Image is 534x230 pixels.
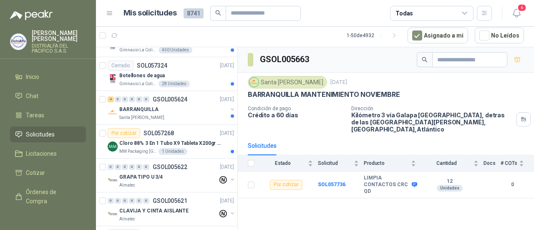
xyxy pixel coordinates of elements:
[10,165,86,181] a: Cotizar
[108,209,118,219] img: Company Logo
[422,57,428,63] span: search
[259,160,306,166] span: Estado
[119,207,189,215] p: CLAVIJA Y CINTA AISLANTE
[248,90,400,99] p: BARRANQUILLA MANTENIMIENTO NOVIEMBRE
[351,111,513,133] p: Kilómetro 3 vía Galapa [GEOGRAPHIC_DATA], detras de las [GEOGRAPHIC_DATA][PERSON_NAME], [GEOGRAPH...
[108,108,118,118] img: Company Logo
[395,9,413,18] div: Todas
[129,164,135,170] div: 0
[509,6,524,21] button: 6
[364,175,410,195] b: LIMPIA CONTACTOS CRC QD
[484,155,501,172] th: Docs
[26,149,57,158] span: Licitaciones
[153,164,187,170] p: GSOL005622
[10,88,86,104] a: Chat
[119,182,135,189] p: Almatec
[184,8,204,18] span: 8741
[10,10,53,20] img: Logo peakr
[119,216,135,222] p: Almatec
[421,160,472,166] span: Cantidad
[347,29,401,42] div: 1 - 50 de 4932
[10,107,86,123] a: Tareas
[108,175,118,185] img: Company Logo
[137,63,167,68] p: SOL057324
[32,43,86,53] p: DISTRIALFA DEL PACIFICO S.A.S.
[270,180,302,190] div: Por cotizar
[220,96,234,104] p: [DATE]
[108,142,118,152] img: Company Logo
[119,173,163,181] p: GRAPA TIPO U 3/4
[259,155,318,172] th: Estado
[108,74,118,84] img: Company Logo
[501,155,534,172] th: # COTs
[159,148,187,155] div: 1 Unidades
[136,96,142,102] div: 0
[119,114,164,121] p: Santa [PERSON_NAME]
[144,130,174,136] p: SOL057268
[10,126,86,142] a: Solicitudes
[318,160,352,166] span: Solicitud
[119,72,165,80] p: Botellones de agua
[249,78,259,87] img: Company Logo
[26,111,44,120] span: Tareas
[330,78,347,86] p: [DATE]
[143,164,149,170] div: 0
[108,162,236,189] a: 0 0 0 0 0 0 GSOL005622[DATE] Company LogoGRAPA TIPO U 3/4Almatec
[115,96,121,102] div: 0
[143,96,149,102] div: 0
[220,62,234,70] p: [DATE]
[136,164,142,170] div: 0
[10,34,26,50] img: Company Logo
[108,96,114,102] div: 4
[26,168,45,177] span: Cotizar
[153,96,187,102] p: GSOL005624
[115,164,121,170] div: 0
[364,155,421,172] th: Producto
[32,30,86,42] p: [PERSON_NAME] [PERSON_NAME]
[248,76,327,88] div: Santa [PERSON_NAME]
[248,111,345,119] p: Crédito a 60 días
[96,125,237,159] a: Por cotizarSOL057268[DATE] Company LogoCloro 88% 3 En 1 Tubo X9 Tableta X200gr OxyclMM Packaging ...
[119,47,157,53] p: Gimnasio La Colina
[10,69,86,85] a: Inicio
[119,106,159,114] p: BARRANQUILLA
[408,28,468,43] button: Asignado a mi
[215,10,221,16] span: search
[108,198,114,204] div: 0
[129,198,135,204] div: 0
[364,160,409,166] span: Producto
[108,196,236,222] a: 0 0 0 0 0 0 GSOL005621[DATE] Company LogoCLAVIJA Y CINTA AISLANTEAlmatec
[108,61,133,71] div: Cerrado
[122,164,128,170] div: 0
[129,96,135,102] div: 0
[421,155,484,172] th: Cantidad
[26,91,38,101] span: Chat
[136,198,142,204] div: 0
[143,198,149,204] div: 0
[475,28,524,43] button: No Leídos
[119,81,157,87] p: Gimnasio La Colina
[260,53,310,66] h3: GSOL005663
[122,198,128,204] div: 0
[119,139,223,147] p: Cloro 88% 3 En 1 Tubo X9 Tableta X200gr Oxycl
[96,57,237,91] a: CerradoSOL057324[DATE] Company LogoBotellones de aguaGimnasio La Colina28 Unidades
[26,130,55,139] span: Solicitudes
[10,146,86,162] a: Licitaciones
[501,181,524,189] b: 0
[115,198,121,204] div: 0
[108,128,140,138] div: Por cotizar
[26,72,39,81] span: Inicio
[159,47,192,53] div: 450 Unidades
[501,160,517,166] span: # COTs
[159,81,190,87] div: 28 Unidades
[351,106,513,111] p: Dirección
[122,96,128,102] div: 0
[318,182,345,187] a: SOL057736
[123,7,177,19] h1: Mis solicitudes
[437,185,463,192] div: Unidades
[220,197,234,205] p: [DATE]
[108,94,236,121] a: 4 0 0 0 0 0 GSOL005624[DATE] Company LogoBARRANQUILLASanta [PERSON_NAME]
[517,4,526,12] span: 6
[108,164,114,170] div: 0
